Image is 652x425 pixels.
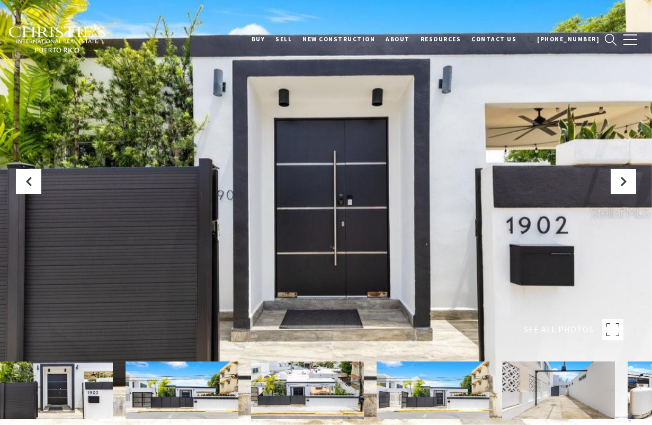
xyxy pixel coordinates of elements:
span: 📞 [PHONE_NUMBER] [527,35,600,43]
a: BUY [246,26,271,52]
a: Resources [415,26,467,52]
img: 1902 CALLE CACIQUE [251,361,364,419]
span: New Construction [302,35,375,43]
a: About [380,26,415,52]
img: 1902 CALLE CACIQUE [502,361,615,419]
a: SELL [270,26,297,52]
img: 1902 CALLE CACIQUE [377,361,489,419]
a: New Construction [297,26,380,52]
img: 1902 CALLE CACIQUE [126,361,238,419]
a: 📞 [PHONE_NUMBER] [522,26,605,52]
img: Christie's International Real Estate black text logo [8,26,106,53]
span: SEE ALL PHOTOS [524,323,594,337]
span: Contact Us [471,35,516,43]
